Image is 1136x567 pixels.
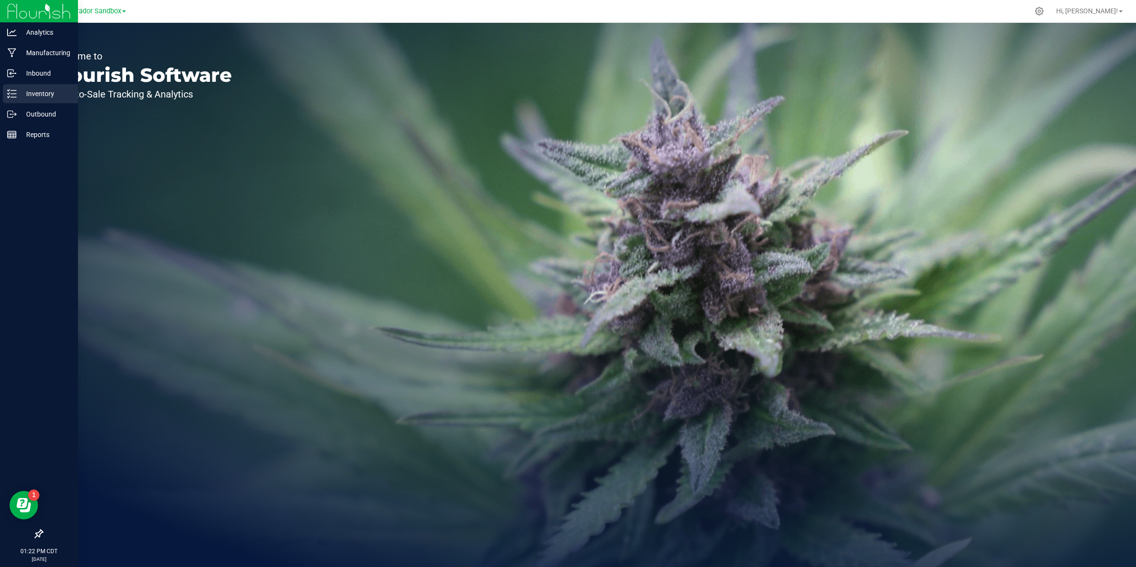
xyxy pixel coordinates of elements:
[7,28,17,37] inline-svg: Analytics
[7,89,17,98] inline-svg: Inventory
[68,7,121,15] span: Curador Sandbox
[17,27,74,38] p: Analytics
[17,68,74,79] p: Inbound
[10,491,38,519] iframe: Resource center
[1056,7,1118,15] span: Hi, [PERSON_NAME]!
[17,88,74,99] p: Inventory
[7,68,17,78] inline-svg: Inbound
[1033,7,1045,16] div: Manage settings
[4,547,74,556] p: 01:22 PM CDT
[7,109,17,119] inline-svg: Outbound
[7,48,17,58] inline-svg: Manufacturing
[7,130,17,139] inline-svg: Reports
[17,108,74,120] p: Outbound
[51,51,232,61] p: Welcome to
[51,66,232,85] p: Flourish Software
[17,129,74,140] p: Reports
[51,89,232,99] p: Seed-to-Sale Tracking & Analytics
[4,556,74,563] p: [DATE]
[17,47,74,59] p: Manufacturing
[28,489,39,501] iframe: Resource center unread badge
